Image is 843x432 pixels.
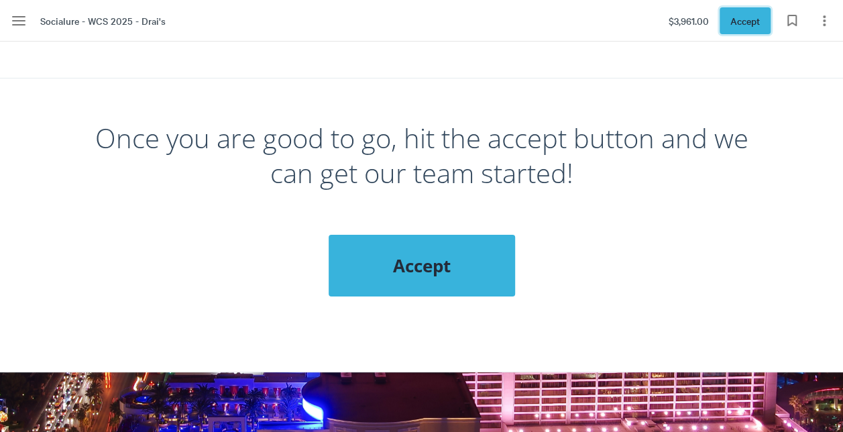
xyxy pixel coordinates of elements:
[5,7,32,34] button: Menu
[720,7,771,34] button: Accept
[730,13,760,28] span: Accept
[355,254,488,278] span: Accept
[40,13,166,28] span: Socialure - WCS 2025 - Drai's
[95,121,749,201] h2: Once you are good to go, hit the accept button and we can get our team started!
[669,13,709,28] span: $3,961.00
[811,7,838,34] button: Page options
